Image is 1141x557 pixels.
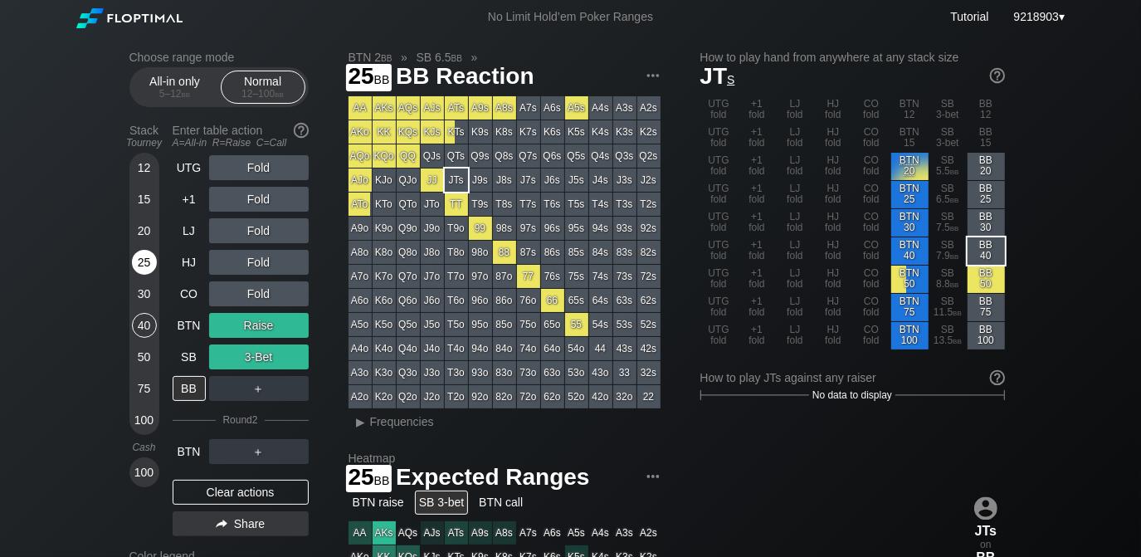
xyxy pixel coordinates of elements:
[445,217,468,240] div: T9o
[613,313,636,336] div: 53s
[373,361,396,384] div: K3o
[493,144,516,168] div: Q8s
[493,265,516,288] div: 87o
[421,169,444,192] div: JJ
[173,344,206,369] div: SB
[589,169,612,192] div: J4s
[815,266,852,293] div: HJ fold
[469,169,492,192] div: J9s
[349,96,372,120] div: AA
[132,408,157,432] div: 100
[517,144,540,168] div: Q7s
[777,294,814,321] div: LJ fold
[397,193,420,216] div: QTo
[132,460,157,485] div: 100
[445,289,468,312] div: T6o
[700,63,735,89] span: JT
[700,294,738,321] div: UTG fold
[346,50,395,65] span: BTN 2
[637,361,661,384] div: 32s
[968,181,1005,208] div: BB 25
[397,289,420,312] div: Q6o
[953,335,962,346] span: bb
[517,337,540,360] div: 74o
[950,250,959,261] span: bb
[565,289,588,312] div: 65s
[613,265,636,288] div: 73s
[777,181,814,208] div: LJ fold
[493,289,516,312] div: 86o
[541,313,564,336] div: 65o
[493,96,516,120] div: A8s
[173,376,206,401] div: BB
[541,361,564,384] div: 63o
[613,217,636,240] div: 93s
[132,218,157,243] div: 20
[589,96,612,120] div: A4s
[182,88,191,100] span: bb
[644,66,662,85] img: ellipsis.fd386fe8.svg
[700,153,738,180] div: UTG fold
[373,96,396,120] div: AKs
[613,361,636,384] div: 33
[349,313,372,336] div: A5o
[853,322,890,349] div: CO fold
[349,265,372,288] div: A7o
[541,265,564,288] div: 76s
[700,266,738,293] div: UTG fold
[421,96,444,120] div: AJs
[637,169,661,192] div: J2s
[853,153,890,180] div: CO fold
[613,337,636,360] div: 43s
[891,125,929,152] div: BTN 15
[209,376,309,401] div: ＋
[637,144,661,168] div: Q2s
[445,313,468,336] div: T5o
[421,361,444,384] div: J3o
[613,241,636,264] div: 83s
[637,120,661,144] div: K2s
[739,237,776,265] div: +1 fold
[209,250,309,275] div: Fold
[700,371,1005,384] div: How to play JTs against any raiser
[517,289,540,312] div: 76o
[727,69,734,87] span: s
[421,193,444,216] div: JTo
[891,153,929,180] div: Don't fold. No recommendation for action.
[346,64,393,91] span: 25
[209,218,309,243] div: Fold
[968,322,1005,349] div: BB 100
[613,193,636,216] div: T3s
[968,125,1005,152] div: BB 15
[739,181,776,208] div: +1 fold
[445,193,468,216] div: TT
[637,337,661,360] div: 42s
[393,51,417,64] span: »
[421,120,444,144] div: KJs
[950,222,959,233] span: bb
[637,193,661,216] div: T2s
[739,322,776,349] div: +1 fold
[469,96,492,120] div: A9s
[988,66,1007,85] img: help.32db89a4.svg
[421,313,444,336] div: J5o
[397,241,420,264] div: Q8o
[777,153,814,180] div: LJ fold
[739,96,776,124] div: +1 fold
[421,265,444,288] div: J7o
[637,265,661,288] div: 72s
[349,169,372,192] div: AJo
[225,71,301,103] div: Normal
[589,289,612,312] div: 64s
[953,306,962,318] span: bb
[76,8,183,28] img: Floptimal logo
[469,289,492,312] div: 96o
[565,169,588,192] div: J5s
[950,193,959,205] span: bb
[517,96,540,120] div: A7s
[517,313,540,336] div: 75o
[637,217,661,240] div: 92s
[891,322,929,349] div: BTN 100
[393,64,536,91] span: BB Reaction
[493,361,516,384] div: 83o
